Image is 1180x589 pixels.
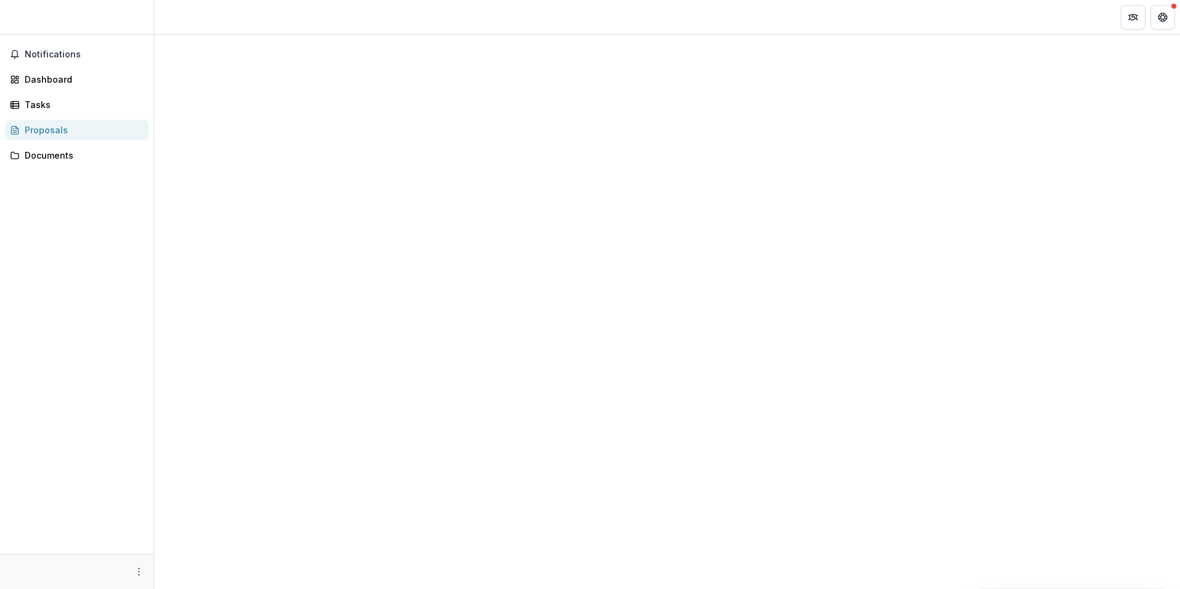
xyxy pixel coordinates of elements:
a: Dashboard [5,69,149,90]
button: Partners [1121,5,1145,30]
div: Dashboard [25,73,139,86]
div: Documents [25,149,139,162]
button: Get Help [1150,5,1175,30]
a: Tasks [5,94,149,115]
div: Tasks [25,98,139,111]
button: More [131,564,146,579]
a: Documents [5,145,149,165]
span: Notifications [25,49,144,60]
a: Proposals [5,120,149,140]
button: Notifications [5,44,149,64]
div: Proposals [25,123,139,136]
